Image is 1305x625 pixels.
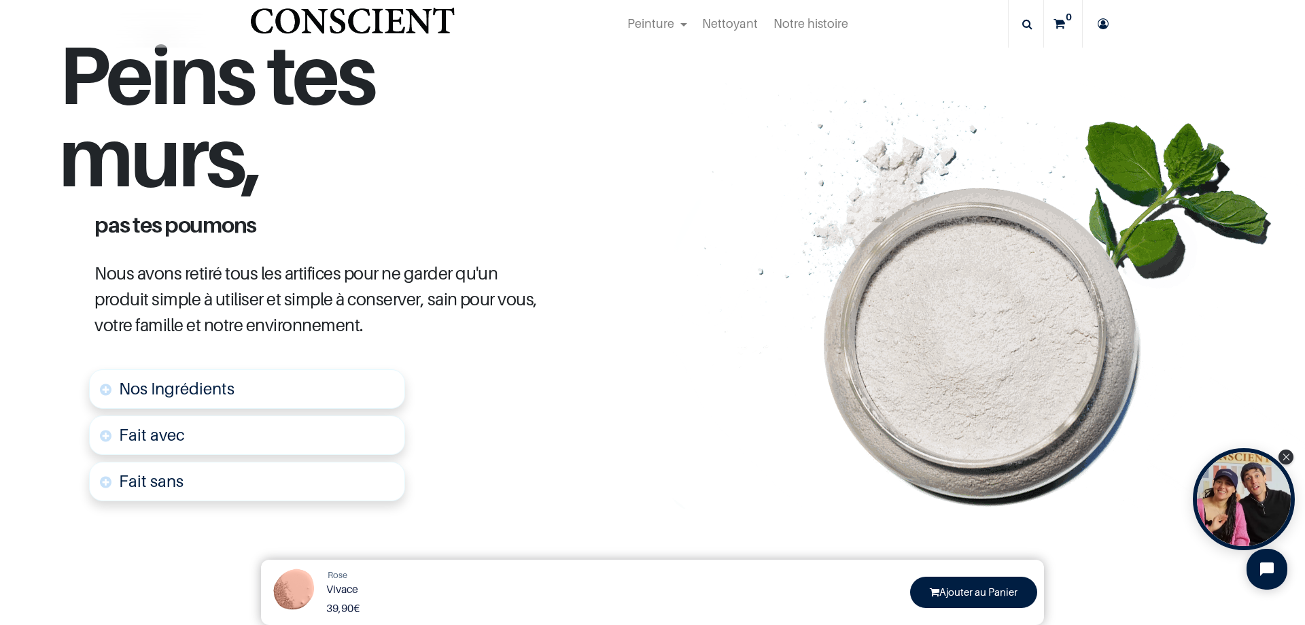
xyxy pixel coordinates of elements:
img: Product Image [268,567,319,618]
span: Rose [328,569,347,580]
div: Close Tolstoy widget [1278,450,1293,464]
b: € [326,601,360,615]
div: Open Tolstoy widget [1193,448,1295,550]
font: Fait sans [119,471,184,491]
h1: pas tes poumons [84,214,556,235]
div: Open Tolstoy [1193,448,1295,550]
span: Nous avons retiré tous les artifices pour ne garder qu'un produit simple à utiliser et simple à c... [94,263,538,335]
span: Nettoyant [702,16,758,31]
span: Peinture [627,16,674,31]
div: Tolstoy bubble widget [1193,448,1295,550]
a: Ajouter au Panier [910,577,1037,608]
font: Fait avec [119,425,185,445]
span: Notre histoire [773,16,848,31]
a: Rose [328,569,347,582]
sup: 0 [1062,10,1075,24]
h1: Vivace [326,583,647,596]
h1: Peins tes murs, [58,33,582,214]
span: Nos Ingrédients [119,379,234,399]
span: 39,90 [326,601,353,615]
iframe: Tidio Chat [1235,537,1299,601]
img: jar-tabletssplast-mint-leaf-Recovered.png [671,82,1305,510]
